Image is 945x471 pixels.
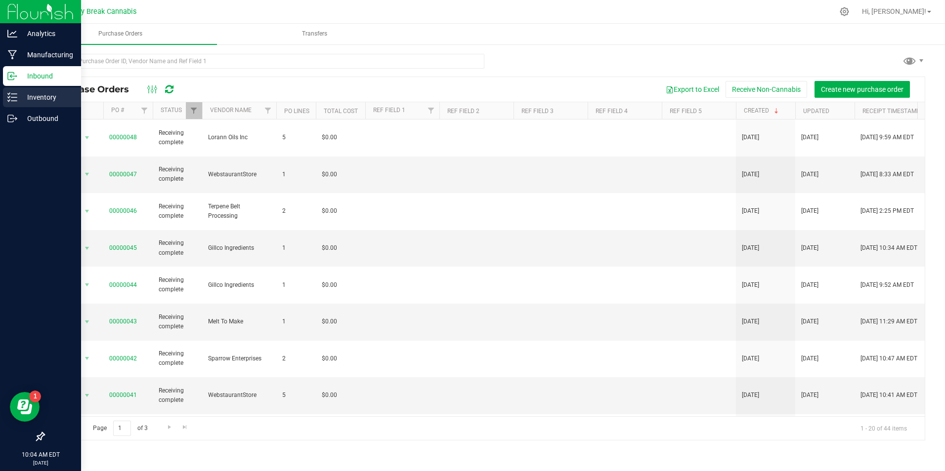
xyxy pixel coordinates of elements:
input: 1 [113,421,131,436]
iframe: Resource center [10,392,40,422]
span: select [81,167,93,181]
span: $0.00 [322,206,337,216]
span: [DATE] [742,317,759,326]
span: $0.00 [322,391,337,400]
a: Total Cost [324,108,358,115]
span: select [81,278,93,292]
span: [DATE] [801,243,818,253]
a: 00000048 [109,134,137,141]
span: 1 - 20 of 44 items [853,421,915,435]
span: 2 [282,206,310,216]
p: Inventory [17,91,77,103]
a: Ref Field 2 [447,108,479,115]
span: Transfers [289,30,341,38]
span: [DATE] [801,206,818,216]
span: 2 [282,354,310,363]
a: Go to the next page [162,421,176,434]
a: 00000046 [109,207,137,214]
span: [DATE] [742,280,759,290]
span: [DATE] 8:33 AM EDT [860,170,914,179]
span: [DATE] 10:34 AM EDT [860,243,917,253]
span: $0.00 [322,317,337,326]
span: $0.00 [322,133,337,142]
span: Purchase Orders [51,84,139,95]
span: select [81,389,93,402]
span: 1 [282,243,310,253]
span: [DATE] [801,354,818,363]
a: Transfers [218,24,411,44]
button: Create new purchase order [815,81,910,98]
a: Created [744,107,780,114]
a: Updated [803,108,829,115]
span: Lorann Oils Inc [208,133,270,142]
inline-svg: Inbound [7,71,17,81]
span: $0.00 [322,243,337,253]
p: Outbound [17,113,77,124]
a: Ref Field 4 [596,108,628,115]
span: Receiving complete [159,165,196,184]
span: 1 [282,170,310,179]
p: 10:04 AM EDT [4,450,77,459]
span: Receiving complete [159,386,196,405]
span: 1 [282,280,310,290]
input: Search Purchase Order ID, Vendor Name and Ref Field 1 [43,54,484,69]
inline-svg: Analytics [7,29,17,39]
span: [DATE] 9:52 AM EDT [860,280,914,290]
span: select [81,131,93,145]
a: Ref Field 5 [670,108,702,115]
p: Manufacturing [17,49,77,61]
span: Receiving complete [159,275,196,294]
span: $0.00 [322,280,337,290]
iframe: Resource center unread badge [29,391,41,402]
span: Hi, [PERSON_NAME]! [862,7,926,15]
a: Vendor Name [210,107,252,114]
inline-svg: Manufacturing [7,50,17,60]
span: [DATE] [742,354,759,363]
span: select [81,241,93,255]
span: Receiving complete [159,238,196,257]
span: [DATE] [801,133,818,142]
a: 00000042 [109,355,137,362]
a: 00000043 [109,318,137,325]
span: Sparrow Enterprises [208,354,270,363]
span: [DATE] [742,243,759,253]
a: 00000044 [109,281,137,288]
a: Purchase Orders [24,24,217,44]
span: [DATE] [801,170,818,179]
span: [DATE] 10:41 AM EDT [860,391,917,400]
span: Receiving complete [159,313,196,331]
a: 00000047 [109,171,137,178]
a: Filter [260,102,276,119]
button: Receive Non-Cannabis [726,81,807,98]
span: Terpene Belt Processing [208,202,270,221]
inline-svg: Outbound [7,114,17,123]
span: Gillco Ingredients [208,243,270,253]
span: [DATE] [742,391,759,400]
div: Manage settings [838,7,851,16]
p: Analytics [17,28,77,39]
a: PO Lines [284,108,309,115]
span: Melt To Make [208,317,270,326]
a: 00000041 [109,392,137,398]
a: Go to the last page [178,421,192,434]
a: Filter [423,102,439,119]
span: Receiving complete [159,128,196,147]
button: Export to Excel [659,81,726,98]
span: 1 [282,317,310,326]
span: Create new purchase order [821,85,903,93]
span: [DATE] [801,280,818,290]
span: Receiving complete [159,349,196,368]
span: Receiving complete [159,202,196,221]
a: Ref Field 1 [373,107,405,114]
span: 5 [282,391,310,400]
span: select [81,315,93,329]
p: Inbound [17,70,77,82]
span: Page of 3 [85,421,156,436]
inline-svg: Inventory [7,92,17,102]
span: [DATE] 11:29 AM EDT [860,317,917,326]
span: [DATE] 9:59 AM EDT [860,133,914,142]
a: Filter [136,102,153,119]
span: Gillco Ingredients [208,280,270,290]
a: Receipt Timestamp [862,108,920,115]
